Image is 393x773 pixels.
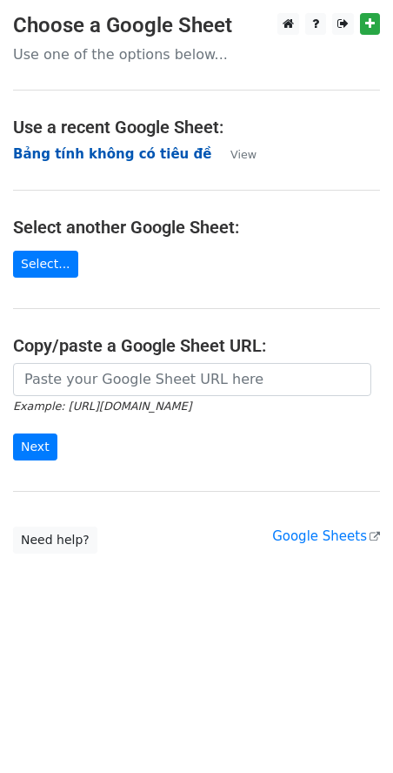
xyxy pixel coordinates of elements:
h4: Copy/paste a Google Sheet URL: [13,335,380,356]
small: Example: [URL][DOMAIN_NAME] [13,400,191,413]
a: Select... [13,251,78,278]
a: View [213,146,256,162]
h3: Choose a Google Sheet [13,13,380,38]
div: Tiện ích trò chuyện [306,689,393,773]
a: Google Sheets [272,528,380,544]
input: Paste your Google Sheet URL here [13,363,371,396]
input: Next [13,434,57,460]
a: Need help? [13,527,97,554]
small: View [230,148,256,161]
p: Use one of the options below... [13,45,380,64]
h4: Select another Google Sheet: [13,217,380,238]
h4: Use a recent Google Sheet: [13,117,380,138]
iframe: Chat Widget [306,689,393,773]
a: Bảng tính không có tiêu đề [13,146,211,162]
